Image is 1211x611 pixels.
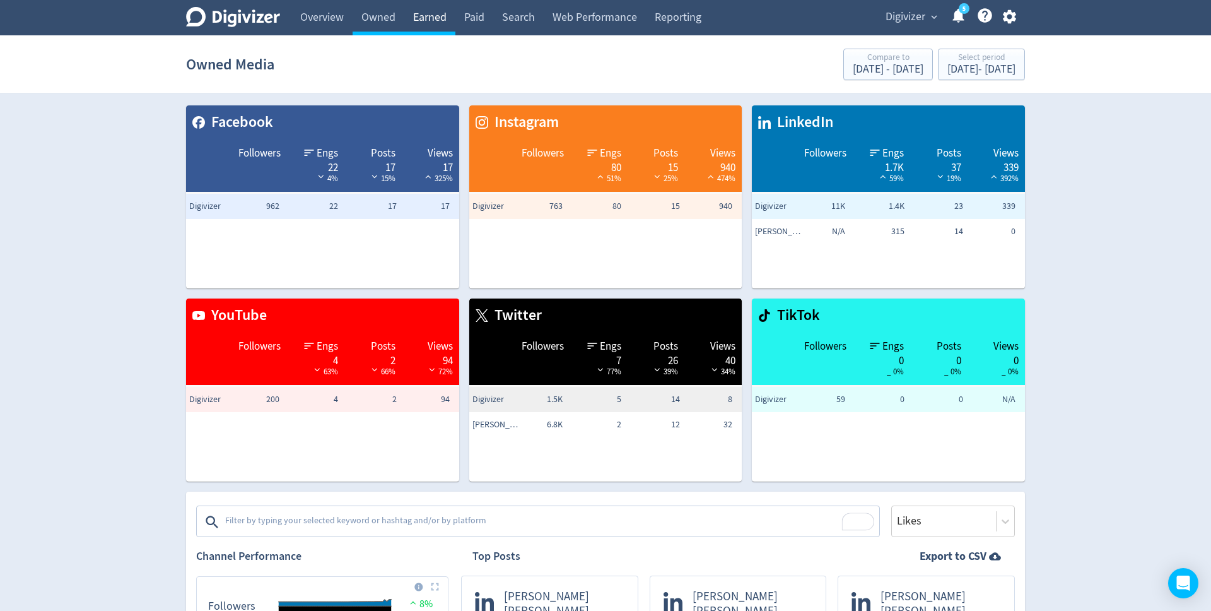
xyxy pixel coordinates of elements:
td: 17 [341,194,400,219]
span: 34% [708,366,735,377]
div: 1.7K [859,160,904,170]
span: 59% [877,173,904,184]
span: _ 0% [887,366,904,377]
span: 392% [988,173,1019,184]
img: positive-performance-white.svg [594,172,607,181]
div: Select period [947,53,1015,64]
span: Engs [317,339,338,354]
td: 15 [624,194,683,219]
span: 51% [594,173,621,184]
div: 17 [408,160,453,170]
td: 1.4K [848,194,907,219]
strong: Export to CSV [920,549,986,564]
table: customized table [469,105,742,288]
span: 325% [422,173,453,184]
span: Engs [600,339,621,354]
span: 19% [934,173,961,184]
td: 11K [790,194,848,219]
img: positive-performance.svg [407,598,419,607]
span: _ 0% [1002,366,1019,377]
div: 4 [293,353,338,364]
span: Twitter [488,305,542,326]
span: Views [993,146,1019,161]
img: negative-performance-white.svg [368,172,381,181]
h2: Channel Performance [196,549,448,564]
span: 72% [426,366,453,377]
text: 5 [962,4,966,13]
div: 94 [408,353,453,364]
span: Views [428,146,453,161]
td: 23 [908,194,966,219]
h2: Top Posts [472,549,520,564]
table: customized table [469,299,742,482]
span: Followers [522,339,564,354]
img: negative-performance-white.svg [368,365,381,374]
span: Views [710,339,735,354]
div: 7 [576,353,621,364]
table: customized table [186,105,459,288]
td: 94 [400,387,459,412]
span: 66% [368,366,395,377]
td: 12 [624,412,683,437]
div: Compare to [853,53,923,64]
td: 200 [224,387,283,412]
span: Emma Lo Russo [755,225,805,238]
div: 0 [974,353,1019,364]
span: 25% [651,173,678,184]
span: Digivizer [189,200,240,213]
span: Emma Lo Russo [472,418,523,431]
img: positive-performance-white.svg [877,172,889,181]
img: Placeholder [431,583,439,591]
div: [DATE] - [DATE] [947,64,1015,75]
div: 0 [859,353,904,364]
td: 0 [966,219,1025,244]
td: 14 [624,387,683,412]
span: Digivizer [472,200,523,213]
h1: Owned Media [186,44,274,85]
span: Views [428,339,453,354]
span: Engs [317,146,338,161]
td: 22 [283,194,341,219]
span: Instagram [488,112,559,133]
img: negative-performance-white.svg [594,365,607,374]
span: Followers [804,339,846,354]
td: 1.5K [507,387,566,412]
span: Engs [882,146,904,161]
table: customized table [186,299,459,482]
span: Followers [238,146,281,161]
table: customized table [752,105,1025,288]
div: 40 [691,353,735,364]
span: LinkedIn [771,112,833,133]
img: negative-performance-white.svg [426,365,438,374]
div: 2 [351,353,395,364]
img: negative-performance-white.svg [311,365,324,374]
span: 63% [311,366,338,377]
td: 0 [848,387,907,412]
div: 37 [916,160,961,170]
span: Followers [238,339,281,354]
div: 17 [351,160,395,170]
button: Compare to[DATE] - [DATE] [843,49,933,80]
td: 6.8K [507,412,566,437]
span: Digivizer [755,200,805,213]
div: 15 [634,160,679,170]
td: 80 [566,194,624,219]
div: 0 [916,353,961,364]
textarea: To enrich screen reader interactions, please activate Accessibility in Grammarly extension settings [224,509,878,535]
span: Followers [804,146,846,161]
button: Select period[DATE]- [DATE] [938,49,1025,80]
span: Posts [371,146,395,161]
span: Digivizer [189,393,240,406]
div: 80 [576,160,621,170]
span: Posts [937,146,961,161]
td: 940 [683,194,742,219]
img: positive-performance-white.svg [705,172,717,181]
span: Digivizer [886,7,925,27]
div: [DATE] - [DATE] [853,64,923,75]
td: 2 [341,387,400,412]
img: negative-performance-white.svg [934,172,947,181]
button: Digivizer [881,7,940,27]
td: 32 [683,412,742,437]
span: Posts [653,146,678,161]
td: N/A [790,219,848,244]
